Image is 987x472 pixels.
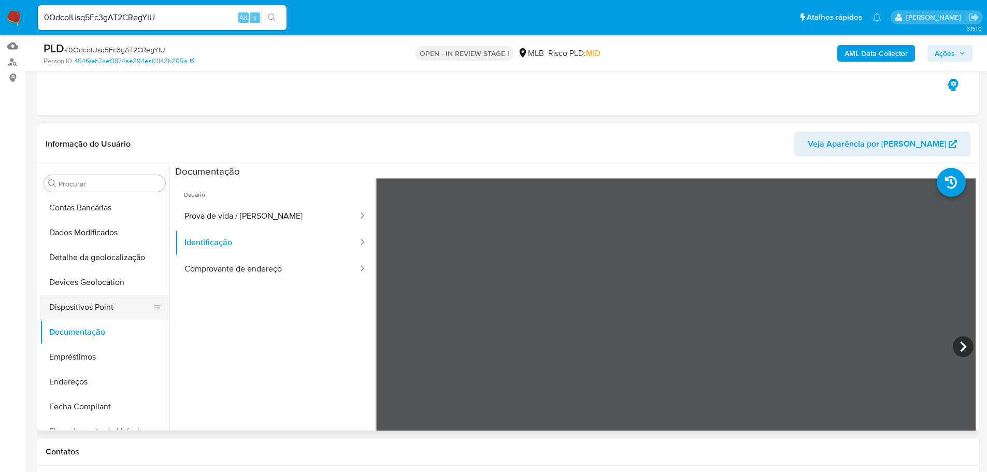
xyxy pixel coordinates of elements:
span: s [253,12,256,22]
button: Documentação [40,320,169,345]
button: Financiamento de Veículos [40,419,169,444]
b: Person ID [44,56,72,66]
span: Risco PLD: [548,48,600,59]
span: Ações [935,45,955,62]
p: OPEN - IN REVIEW STAGE I [416,46,513,61]
b: PLD [44,40,64,56]
button: Detalhe da geolocalização [40,245,169,270]
span: Atalhos rápidos [807,12,862,23]
button: Dados Modificados [40,220,169,245]
button: Empréstimos [40,345,169,369]
p: laisa.felismino@mercadolivre.com [906,12,965,22]
h1: Contatos [46,447,970,457]
button: Devices Geolocation [40,270,169,295]
button: Ações [927,45,972,62]
button: Dispositivos Point [40,295,161,320]
button: Fecha Compliant [40,394,169,419]
button: Contas Bancárias [40,195,169,220]
a: Sair [968,12,979,23]
a: 464f9eb7aef3874ae294ea01142b265a [74,56,194,66]
h1: Informação do Usuário [46,139,131,149]
span: # 0QdcoIUsq5Fc3gAT2CRegYIU [64,45,165,55]
span: 3.151.0 [967,24,982,33]
a: Notificações [872,13,881,22]
div: MLB [518,48,544,59]
span: Veja Aparência por [PERSON_NAME] [808,132,946,156]
input: Pesquise usuários ou casos... [38,11,287,24]
span: MID [586,47,600,59]
button: search-icon [261,10,282,25]
button: Veja Aparência por [PERSON_NAME] [794,132,970,156]
button: AML Data Collector [837,45,915,62]
input: Procurar [59,179,161,189]
span: Alt [239,12,248,22]
button: Procurar [48,179,56,188]
b: AML Data Collector [845,45,908,62]
button: Endereços [40,369,169,394]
